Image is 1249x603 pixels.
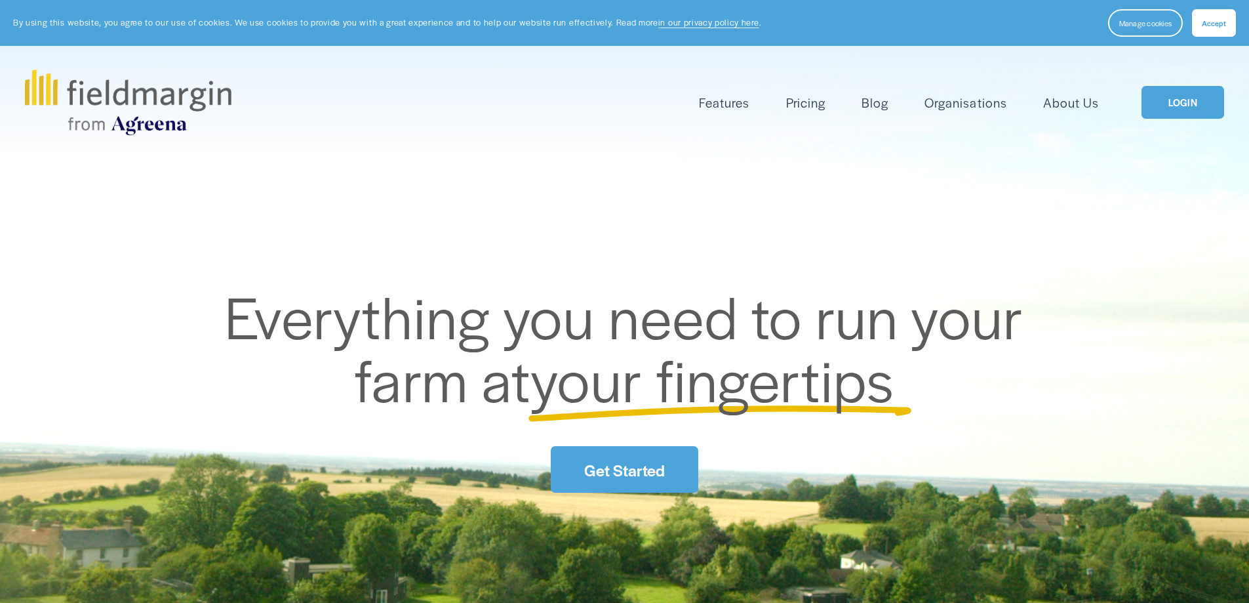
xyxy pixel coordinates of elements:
img: fieldmargin.com [25,70,231,135]
button: Manage cookies [1108,9,1183,37]
span: Accept [1202,18,1226,28]
a: Get Started [551,446,698,493]
a: Blog [862,92,888,114]
button: Accept [1192,9,1236,37]
span: your fingertips [530,337,894,419]
span: Everything you need to run your farm at [225,274,1037,419]
p: By using this website, you agree to our use of cookies. We use cookies to provide you with a grea... [13,16,761,29]
a: Pricing [786,92,825,114]
span: Manage cookies [1119,18,1172,28]
a: LOGIN [1141,86,1224,119]
span: Features [699,93,749,112]
a: in our privacy policy here [658,16,759,28]
a: folder dropdown [699,92,749,114]
a: About Us [1043,92,1099,114]
a: Organisations [924,92,1006,114]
